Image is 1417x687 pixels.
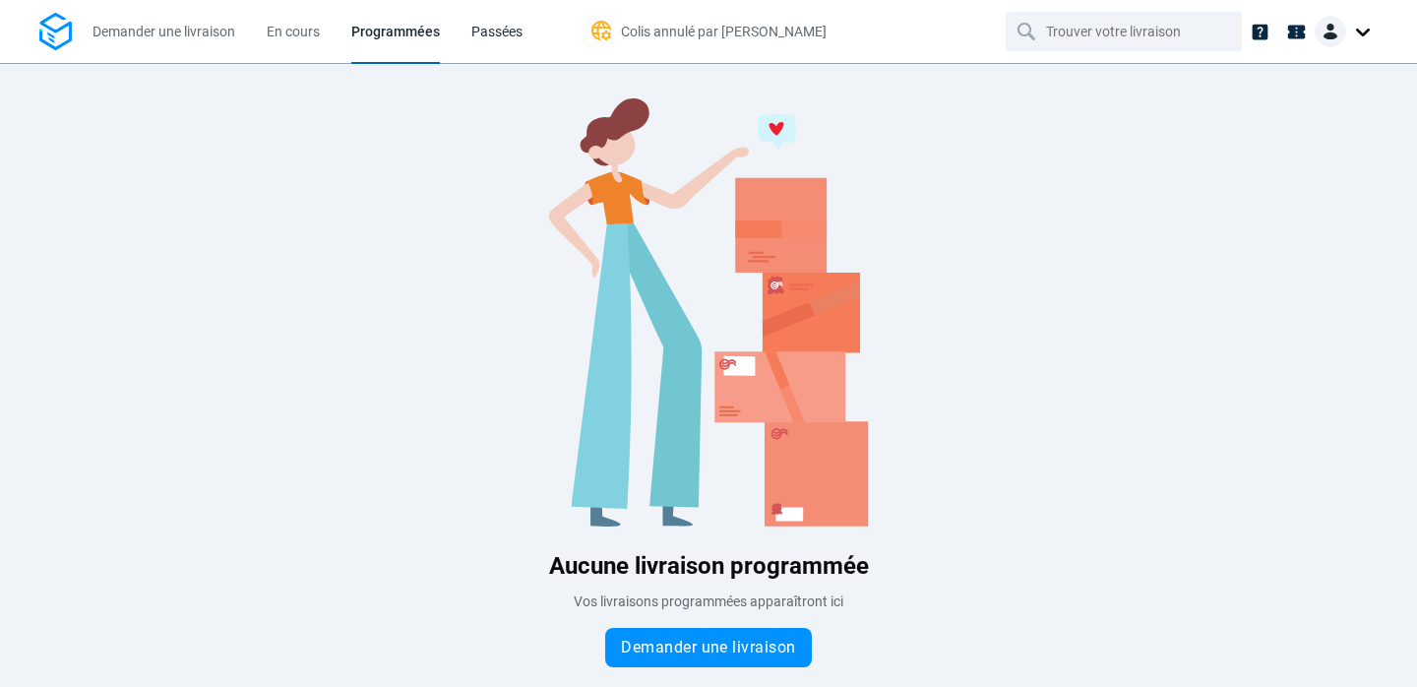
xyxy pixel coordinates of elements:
[351,24,440,39] span: Programmées
[574,593,843,609] span: Vos livraisons programmées apparaîtront ici
[471,24,523,39] span: Passées
[621,24,827,39] span: Colis annulé par [PERSON_NAME]
[605,628,811,667] button: Demander une livraison
[413,84,1004,527] img: Blank slate
[39,13,72,51] img: Logo
[1046,13,1205,50] input: Trouver votre livraison
[92,24,235,39] span: Demander une livraison
[1315,16,1346,47] img: Client
[549,552,869,580] span: Aucune livraison programmée
[621,640,795,656] span: Demander une livraison
[267,24,320,39] span: En cours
